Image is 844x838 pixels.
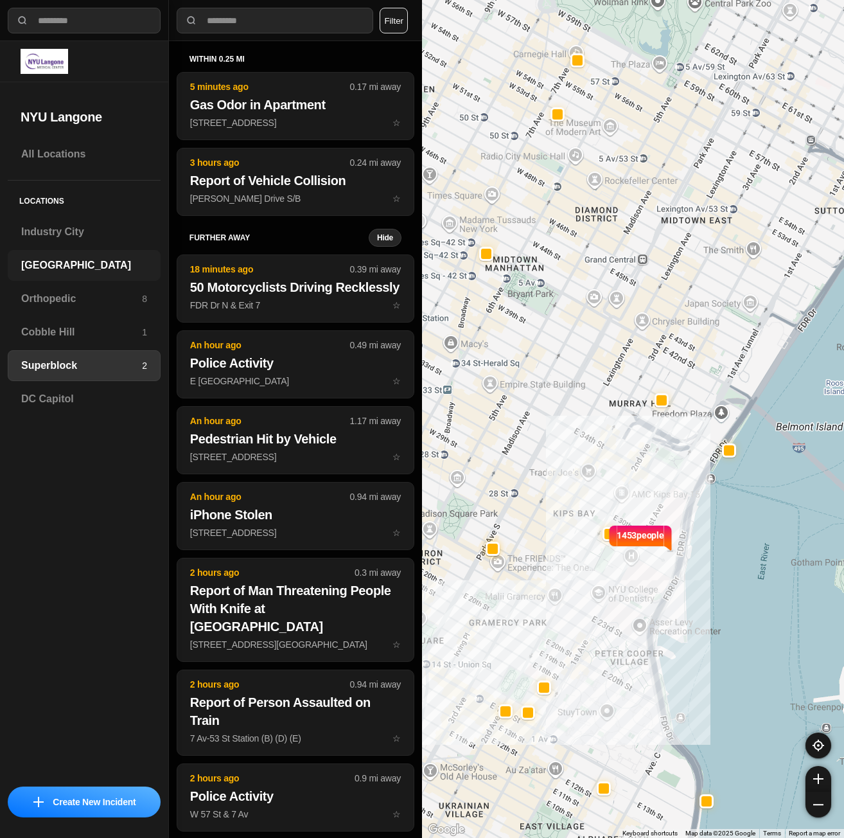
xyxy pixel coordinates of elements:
[392,300,401,310] span: star
[350,339,401,352] p: 0.49 mi away
[8,787,161,817] button: iconCreate New Incident
[189,54,401,64] h5: within 0.25 mi
[392,733,401,744] span: star
[813,774,823,784] img: zoom-in
[33,797,44,807] img: icon
[177,639,414,650] a: 2 hours ago0.3 mi awayReport of Man Threatening People With Knife at [GEOGRAPHIC_DATA][STREET_ADD...
[190,375,401,388] p: E [GEOGRAPHIC_DATA]
[21,391,147,407] h3: DC Capitol
[350,156,401,169] p: 0.24 mi away
[355,772,401,785] p: 0.9 mi away
[21,224,147,240] h3: Industry City
[350,263,401,276] p: 0.39 mi away
[8,181,161,217] h5: Locations
[177,527,414,538] a: An hour ago0.94 mi awayiPhone Stolen[STREET_ADDRESS]star
[53,796,136,808] p: Create New Incident
[350,490,401,503] p: 0.94 mi away
[190,526,401,539] p: [STREET_ADDRESS]
[8,384,161,415] a: DC Capitol
[8,217,161,247] a: Industry City
[8,139,161,170] a: All Locations
[617,529,664,557] p: 1453 people
[185,14,198,27] img: search
[8,283,161,314] a: Orthopedic8
[763,830,781,837] a: Terms (opens in new tab)
[805,766,831,792] button: zoom-in
[16,14,29,27] img: search
[177,375,414,386] a: An hour ago0.49 mi awayPolice ActivityE [GEOGRAPHIC_DATA]star
[350,415,401,427] p: 1.17 mi away
[190,156,350,169] p: 3 hours ago
[392,639,401,650] span: star
[190,263,350,276] p: 18 minutes ago
[664,524,673,552] img: notch
[177,299,414,310] a: 18 minutes ago0.39 mi away50 Motorcyclists Driving RecklesslyFDR Dr N & Exit 7star
[190,172,401,190] h2: Report of Vehicle Collision
[190,96,401,114] h2: Gas Odor in Apartment
[177,763,414,832] button: 2 hours ago0.9 mi awayPolice ActivityW 57 St & 7 Avstar
[377,233,393,243] small: Hide
[805,733,831,758] button: recenter
[177,148,414,216] button: 3 hours ago0.24 mi awayReport of Vehicle Collision[PERSON_NAME] Drive S/Bstar
[177,482,414,550] button: An hour ago0.94 mi awayiPhone Stolen[STREET_ADDRESS]star
[622,829,678,838] button: Keyboard shortcuts
[350,678,401,691] p: 0.94 mi away
[190,506,401,524] h2: iPhone Stolen
[190,354,401,372] h2: Police Activity
[190,415,350,427] p: An hour ago
[685,830,755,837] span: Map data ©2025 Google
[190,339,350,352] p: An hour ago
[190,566,355,579] p: 2 hours ago
[8,250,161,281] a: [GEOGRAPHIC_DATA]
[177,72,414,140] button: 5 minutes ago0.17 mi awayGas Odor in Apartment[STREET_ADDRESS]star
[177,451,414,462] a: An hour ago1.17 mi awayPedestrian Hit by Vehicle[STREET_ADDRESS]star
[177,733,414,744] a: 2 hours ago0.94 mi awayReport of Person Assaulted on Train7 Av-53 St Station (B) (D) (E)star
[189,233,369,243] h5: further away
[190,582,401,636] h2: Report of Man Threatening People With Knife at [GEOGRAPHIC_DATA]
[142,359,147,372] p: 2
[177,670,414,756] button: 2 hours ago0.94 mi awayReport of Person Assaulted on Train7 Av-53 St Station (B) (D) (E)star
[190,787,401,805] h2: Police Activity
[177,558,414,662] button: 2 hours ago0.3 mi awayReport of Man Threatening People With Knife at [GEOGRAPHIC_DATA][STREET_ADD...
[190,693,401,729] h2: Report of Person Assaulted on Train
[813,740,824,751] img: recenter
[392,809,401,819] span: star
[190,638,401,651] p: [STREET_ADDRESS][GEOGRAPHIC_DATA]
[190,430,401,448] h2: Pedestrian Hit by Vehicle
[21,147,147,162] h3: All Locations
[425,821,468,838] a: Open this area in Google Maps (opens a new window)
[190,278,401,296] h2: 50 Motorcyclists Driving Recklessly
[190,732,401,745] p: 7 Av-53 St Station (B) (D) (E)
[355,566,401,579] p: 0.3 mi away
[21,108,148,126] h2: NYU Langone
[8,317,161,348] a: Cobble Hill1
[190,192,401,205] p: [PERSON_NAME] Drive S/B
[21,291,142,307] h3: Orthopedic
[369,229,401,247] button: Hide
[177,808,414,819] a: 2 hours ago0.9 mi awayPolice ActivityW 57 St & 7 Avstar
[425,821,468,838] img: Google
[392,376,401,386] span: star
[21,49,68,74] img: logo
[190,80,350,93] p: 5 minutes ago
[392,118,401,128] span: star
[805,792,831,817] button: zoom-out
[789,830,840,837] a: Report a map error
[177,117,414,128] a: 5 minutes ago0.17 mi awayGas Odor in Apartment[STREET_ADDRESS]star
[21,258,147,273] h3: [GEOGRAPHIC_DATA]
[142,326,147,339] p: 1
[813,799,823,810] img: zoom-out
[177,406,414,474] button: An hour ago1.17 mi awayPedestrian Hit by Vehicle[STREET_ADDRESS]star
[190,772,355,785] p: 2 hours ago
[190,808,401,821] p: W 57 St & 7 Av
[177,193,414,204] a: 3 hours ago0.24 mi awayReport of Vehicle Collision[PERSON_NAME] Drive S/Bstar
[190,299,401,312] p: FDR Dr N & Exit 7
[190,116,401,129] p: [STREET_ADDRESS]
[607,524,617,552] img: notch
[392,528,401,538] span: star
[21,358,142,373] h3: Superblock
[350,80,401,93] p: 0.17 mi away
[177,254,414,323] button: 18 minutes ago0.39 mi away50 Motorcyclists Driving RecklesslyFDR Dr N & Exit 7star
[190,678,350,691] p: 2 hours ago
